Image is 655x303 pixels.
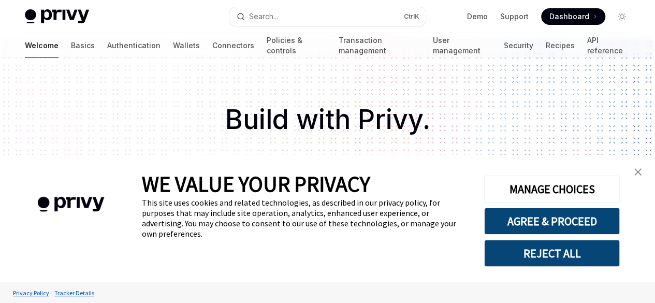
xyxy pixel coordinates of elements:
button: REJECT ALL [484,240,620,267]
button: Toggle dark mode [614,8,630,25]
a: Basics [71,33,95,58]
a: Policies & controls [267,33,326,58]
div: This site uses cookies and related technologies, as described in our privacy policy, for purposes... [142,197,469,239]
a: Security [503,33,533,58]
a: Tracker Details [52,284,97,302]
h1: Build with Privy. [17,99,638,140]
a: API reference [587,33,630,58]
button: AGREE & PROCEED [484,208,620,235]
a: Welcome [25,33,59,58]
span: WE VALUE YOUR PRIVACY [142,170,370,197]
a: Dashboard [541,8,605,25]
a: Transaction management [338,33,420,58]
img: light logo [25,9,89,24]
div: Search... [249,10,278,23]
a: close banner [628,162,648,182]
span: Dashboard [549,11,589,22]
a: Connectors [212,33,254,58]
a: Recipes [545,33,574,58]
a: Support [500,11,529,22]
span: Privy builds user onboarding and wallet infrastructure to enable better products built on crypto ... [173,153,482,176]
a: Wallets [173,33,200,58]
button: MANAGE CHOICES [484,176,620,203]
img: company logo [16,182,126,227]
img: close banner [634,168,642,176]
a: Privacy Policy [10,284,52,302]
button: Open search [229,7,426,26]
span: Ctrl K [404,12,419,21]
a: Authentication [107,33,161,58]
a: User management [433,33,491,58]
a: Demo [467,11,488,22]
